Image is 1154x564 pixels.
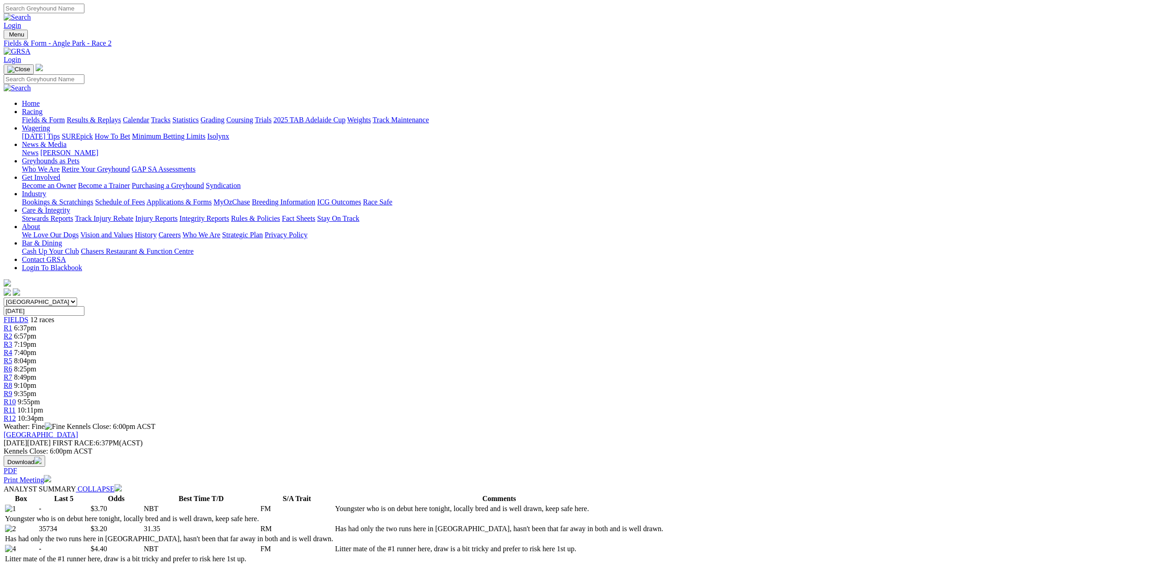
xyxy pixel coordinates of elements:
a: Stewards Reports [22,214,73,222]
td: Has had only the two runs here in [GEOGRAPHIC_DATA], hasn't been that far away in both and is wel... [5,534,334,543]
img: Close [7,66,30,73]
a: History [135,231,157,239]
span: 6:37pm [14,324,37,332]
button: Toggle navigation [4,30,28,39]
a: Careers [158,231,181,239]
a: Cash Up Your Club [22,247,79,255]
a: R6 [4,365,12,373]
span: Menu [9,31,24,38]
a: Statistics [172,116,199,124]
a: MyOzChase [214,198,250,206]
span: 12 races [30,316,54,324]
td: Has had only the two runs here in [GEOGRAPHIC_DATA], hasn't been that far away in both and is wel... [334,524,663,533]
a: Syndication [206,182,240,189]
img: chevron-down-white.svg [115,484,122,491]
a: We Love Our Dogs [22,231,78,239]
span: [DATE] [4,439,27,447]
td: Litter mate of the #1 runner here, draw is a bit tricky and prefer to risk here 1st up. [334,544,663,554]
a: Racing [22,108,42,115]
span: Kennels Close: 6:00pm ACST [67,423,155,430]
a: Become an Owner [22,182,76,189]
span: FIELDS [4,316,28,324]
input: Search [4,74,84,84]
span: 8:04pm [14,357,37,365]
td: FM [260,504,334,513]
span: $4.40 [91,545,107,553]
div: Greyhounds as Pets [22,165,1150,173]
td: 31.35 [143,524,259,533]
span: R8 [4,381,12,389]
th: Best Time T/D [143,494,259,503]
button: Download [4,455,45,467]
div: Racing [22,116,1150,124]
img: 2 [5,525,16,533]
img: 1 [5,505,16,513]
a: News & Media [22,141,67,148]
a: Strategic Plan [222,231,263,239]
th: Last 5 [38,494,89,503]
a: Grading [201,116,225,124]
a: ICG Outcomes [317,198,361,206]
a: R1 [4,324,12,332]
span: 6:57pm [14,332,37,340]
span: 10:11pm [17,406,43,414]
a: [DATE] Tips [22,132,60,140]
input: Select date [4,306,84,316]
a: Results & Replays [67,116,121,124]
a: Vision and Values [80,231,133,239]
a: R10 [4,398,16,406]
img: download.svg [34,457,42,464]
a: Isolynx [207,132,229,140]
a: Stay On Track [317,214,359,222]
a: Injury Reports [135,214,178,222]
span: 8:25pm [14,365,37,373]
img: logo-grsa-white.png [4,279,11,287]
span: R9 [4,390,12,397]
a: R12 [4,414,16,422]
a: R7 [4,373,12,381]
span: FIRST RACE: [52,439,95,447]
img: Search [4,13,31,21]
img: Search [4,84,31,92]
a: R5 [4,357,12,365]
a: Fields & Form [22,116,65,124]
th: Odds [90,494,142,503]
a: Privacy Policy [265,231,308,239]
div: Bar & Dining [22,247,1150,256]
a: R4 [4,349,12,356]
a: Purchasing a Greyhound [132,182,204,189]
span: R3 [4,340,12,348]
img: twitter.svg [13,288,20,296]
td: NBT [143,544,259,554]
a: Contact GRSA [22,256,66,263]
a: Print Meeting [4,476,51,484]
span: Weather: Fine [4,423,67,430]
td: Youngster who is on debut here tonight, locally bred and is well drawn, keep safe here. [5,514,334,523]
span: 10:34pm [18,414,44,422]
a: Retire Your Greyhound [62,165,130,173]
span: $3.70 [91,505,107,512]
img: GRSA [4,47,31,56]
img: logo-grsa-white.png [36,64,43,71]
div: Get Involved [22,182,1150,190]
span: 8:49pm [14,373,37,381]
button: Toggle navigation [4,64,34,74]
div: Wagering [22,132,1150,141]
a: Get Involved [22,173,60,181]
a: Home [22,99,40,107]
a: Fields & Form - Angle Park - Race 2 [4,39,1150,47]
a: Track Injury Rebate [75,214,133,222]
a: Greyhounds as Pets [22,157,79,165]
a: COLLAPSE [76,485,122,493]
div: About [22,231,1150,239]
a: Applications & Forms [146,198,212,206]
th: S/A Trait [260,494,334,503]
a: Weights [347,116,371,124]
div: Kennels Close: 6:00pm ACST [4,447,1150,455]
a: Become a Trainer [78,182,130,189]
a: Race Safe [363,198,392,206]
